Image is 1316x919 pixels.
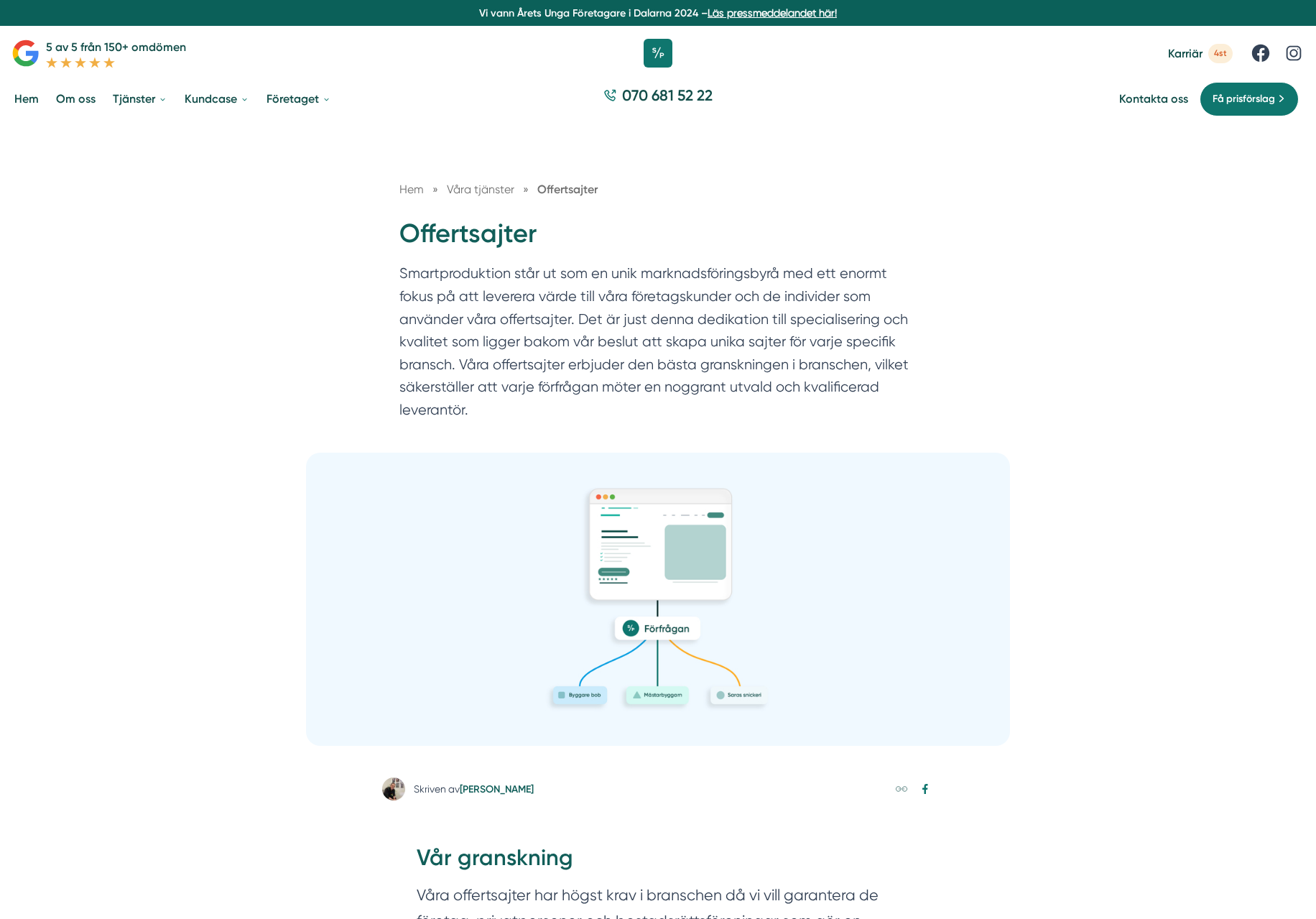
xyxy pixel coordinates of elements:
[6,6,1310,20] p: Vi vann Årets Unga Företagare i Dalarna 2024 –
[598,85,718,113] a: 070 681 52 22
[382,777,405,800] img: Victor Blomberg
[306,453,1010,746] img: Offertsajter, offertsajt, leads, förfrågningar
[1119,92,1188,106] a: Kontakta oss
[417,842,899,882] h2: Vår granskning
[1200,82,1299,116] a: Få prisförslag
[182,80,252,117] a: Kundcase
[399,180,917,198] nav: Breadcrumb
[11,80,42,117] a: Hem
[447,183,514,196] span: Våra tjänster
[432,180,438,198] span: »
[1213,91,1275,107] span: Få prisförslag
[399,183,424,196] a: Hem
[414,782,534,797] div: Skriven av
[919,783,931,795] svg: Facebook
[447,183,517,196] a: Våra tjänster
[622,85,713,106] span: 070 681 52 22
[264,80,334,117] a: Företaget
[892,780,910,798] a: Kopiera länk
[708,7,837,19] a: Läs pressmeddelandet här!
[1168,47,1203,60] span: Karriär
[1208,44,1233,63] span: 4st
[399,216,917,263] h1: Offertsajter
[537,183,598,196] a: Offertsajter
[523,180,529,198] span: »
[916,780,934,798] a: Dela på Facebook
[46,38,186,56] p: 5 av 5 från 150+ omdömen
[53,80,98,117] a: Om oss
[399,262,917,428] p: Smartproduktion står ut som en unik marknadsföringsbyrå med ett enormt fokus på att leverera värd...
[1168,44,1233,63] a: Karriär 4st
[460,783,534,795] a: [PERSON_NAME]
[110,80,170,117] a: Tjänster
